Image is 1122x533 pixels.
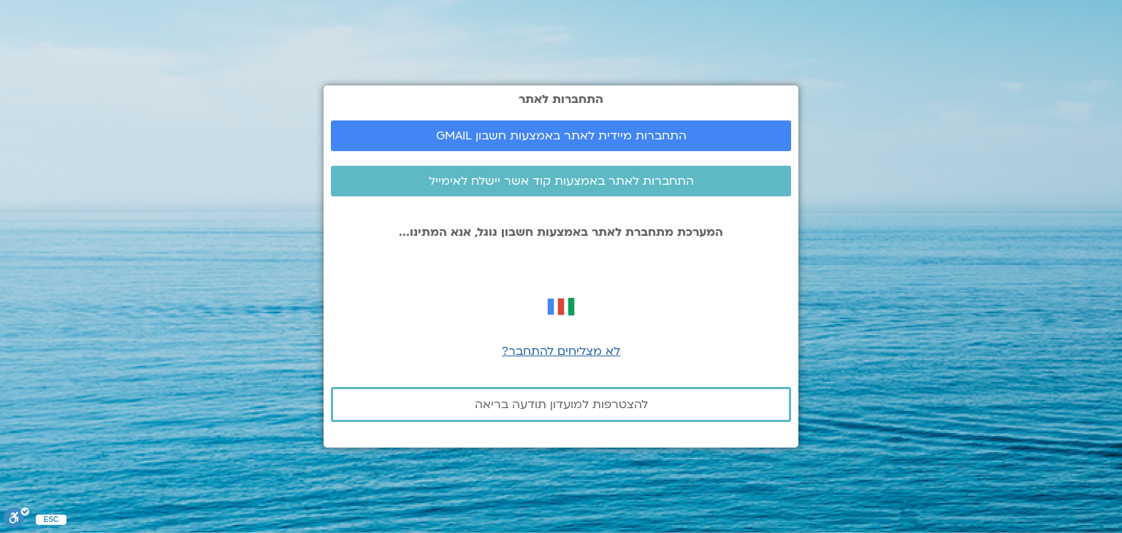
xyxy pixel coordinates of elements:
p: המערכת מתחברת לאתר באמצעות חשבון גוגל, אנא המתינו... [331,226,791,239]
span: התחברות מיידית לאתר באמצעות חשבון GMAIL [436,129,687,142]
h2: התחברות לאתר [331,93,791,106]
a: להצטרפות למועדון תודעה בריאה [331,387,791,422]
a: לא מצליחים להתחבר? [502,343,620,359]
span: להצטרפות למועדון תודעה בריאה [475,398,648,411]
span: התחברות לאתר באמצעות קוד אשר יישלח לאימייל [429,175,694,188]
a: התחברות לאתר באמצעות קוד אשר יישלח לאימייל [331,166,791,196]
a: התחברות מיידית לאתר באמצעות חשבון GMAIL [331,120,791,151]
